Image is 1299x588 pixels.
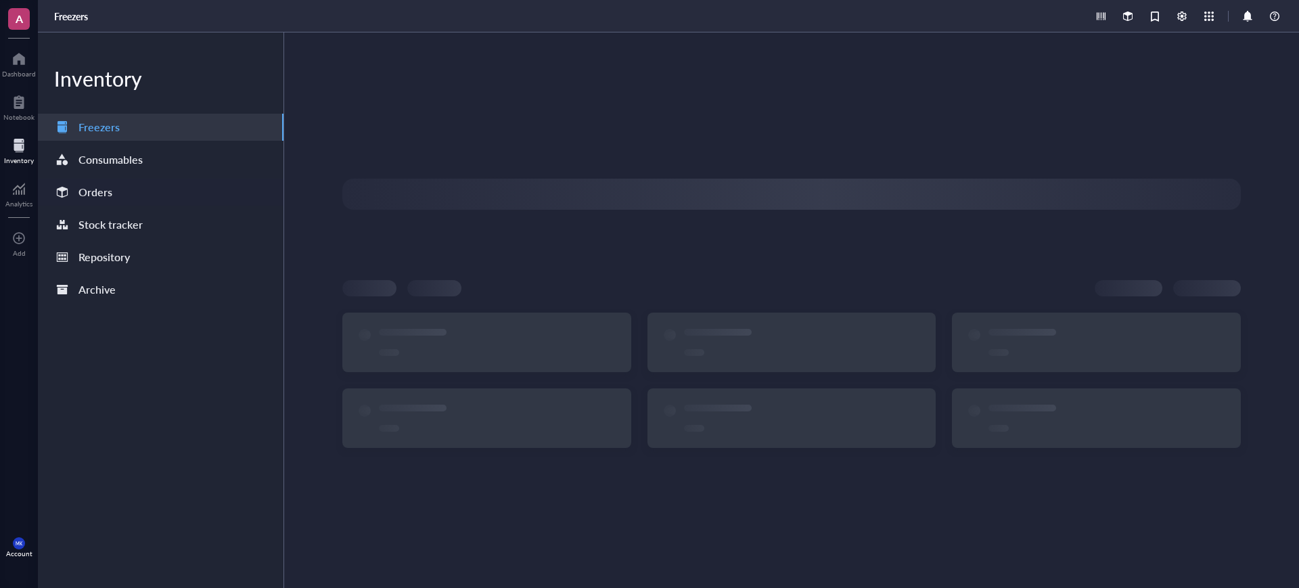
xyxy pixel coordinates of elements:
div: Analytics [5,200,32,208]
div: Inventory [4,156,34,164]
a: Freezers [38,114,283,141]
a: Inventory [4,135,34,164]
a: Archive [38,276,283,303]
a: Consumables [38,146,283,173]
div: Archive [78,280,116,299]
a: Stock tracker [38,211,283,238]
div: Stock tracker [78,215,143,234]
div: Freezers [78,118,120,137]
span: A [16,10,23,27]
div: Notebook [3,113,35,121]
span: MK [16,541,22,546]
div: Inventory [38,65,283,92]
div: Orders [78,183,112,202]
a: Notebook [3,91,35,121]
div: Repository [78,248,130,267]
div: Add [13,249,26,257]
div: Dashboard [2,70,36,78]
a: Analytics [5,178,32,208]
div: Account [6,549,32,558]
a: Repository [38,244,283,271]
a: Freezers [54,10,91,22]
a: Dashboard [2,48,36,78]
a: Orders [38,179,283,206]
div: Consumables [78,150,143,169]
